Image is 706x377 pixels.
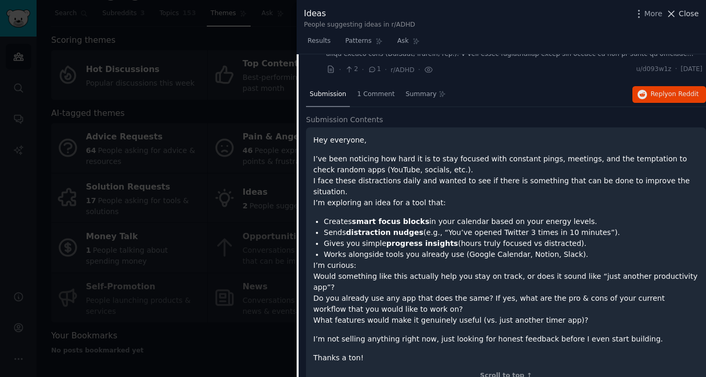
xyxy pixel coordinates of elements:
span: Close [679,8,699,19]
strong: progress insights [386,239,458,248]
button: More [633,8,663,19]
li: Gives you simple (hours truly focused vs distracted). [324,238,699,249]
span: · [362,64,364,75]
p: I’m curious: Would something like this actually help you stay on track, or does it sound like “ju... [313,260,699,326]
p: I’ve been noticing how hard it is to stay focused with constant pings, meetings, and the temptati... [313,154,699,208]
div: Ideas [304,7,415,20]
span: More [644,8,663,19]
span: on Reddit [668,90,699,98]
li: Works alongside tools you already use (Google Calendar, Notion, Slack). [324,249,699,260]
span: · [339,64,341,75]
p: Thanks a ton! [313,352,699,363]
span: u/d093w1z [636,65,671,74]
div: People suggesting ideas in r/ADHD [304,20,415,30]
span: [DATE] [681,65,702,74]
span: Ask [397,37,409,46]
span: Reply [651,90,699,99]
span: Submission Contents [306,114,383,125]
span: 1 [368,65,381,74]
span: 2 [345,65,358,74]
li: Sends (e.g., “You’ve opened Twitter 3 times in 10 minutes”). [324,227,699,238]
strong: smart focus blocks [352,217,429,226]
span: 1 Comment [357,90,395,99]
span: · [418,64,420,75]
button: Replyon Reddit [632,86,706,103]
a: Ask [394,33,423,54]
li: Creates in your calendar based on your energy levels. [324,216,699,227]
strong: distraction nudges [346,228,423,237]
p: Hey everyone, [313,135,699,146]
span: Patterns [345,37,371,46]
span: Summary [406,90,437,99]
span: Results [308,37,331,46]
p: I’m not selling anything right now, just looking for honest feedback before I even start building. [313,334,699,345]
span: Submission [310,90,346,99]
span: · [385,64,387,75]
span: · [675,65,677,74]
span: r/ADHD [391,66,415,74]
a: Patterns [342,33,386,54]
button: Close [666,8,699,19]
a: Results [304,33,334,54]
